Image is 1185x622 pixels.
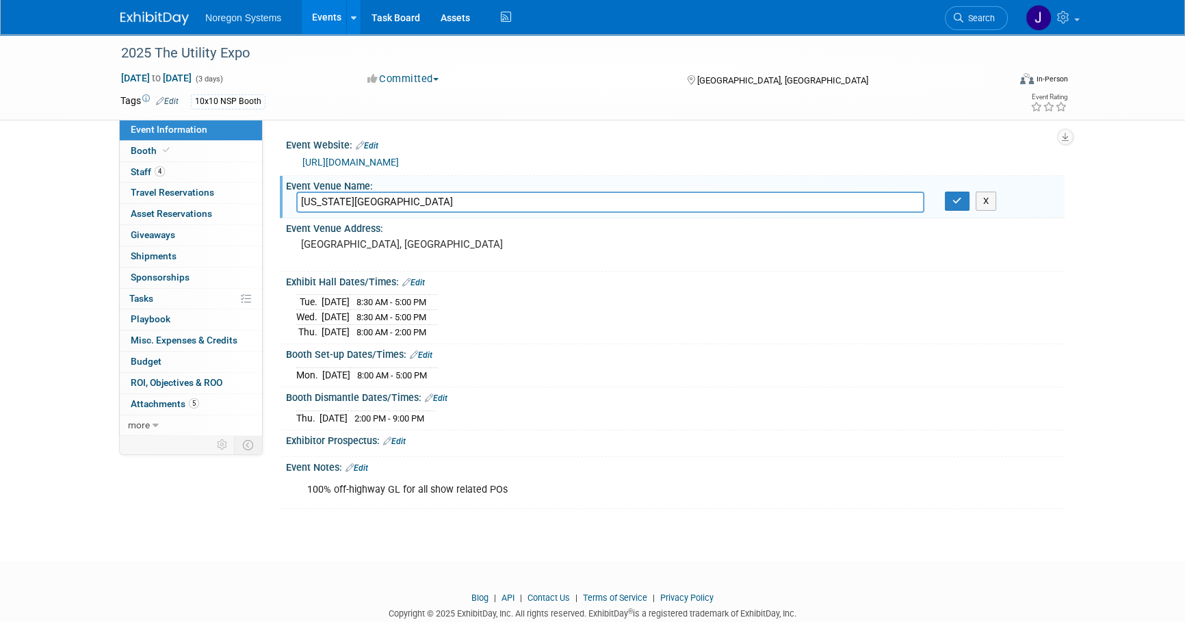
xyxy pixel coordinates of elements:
span: Travel Reservations [131,187,214,198]
span: Staff [131,166,165,177]
td: [DATE] [322,324,350,339]
span: to [150,73,163,83]
span: (3 days) [194,75,223,83]
div: 2025 The Utility Expo [116,41,987,66]
a: [URL][DOMAIN_NAME] [302,157,399,168]
img: ExhibitDay [120,12,189,25]
a: Misc. Expenses & Credits [120,331,262,351]
span: 4 [155,166,165,177]
span: 8:00 AM - 5:00 PM [357,370,427,380]
span: | [572,593,581,603]
span: Booth [131,145,172,156]
div: Event Rating [1030,94,1067,101]
td: Thu. [296,411,320,425]
td: Mon. [296,367,322,382]
span: Budget [131,356,161,367]
span: 8:30 AM - 5:00 PM [356,297,426,307]
td: [DATE] [322,367,350,382]
span: | [649,593,658,603]
span: [DATE] [DATE] [120,72,192,84]
span: 2:00 PM - 9:00 PM [354,413,424,424]
a: Playbook [120,309,262,330]
td: Tags [120,94,179,109]
a: Edit [410,350,432,360]
span: Tasks [129,293,153,304]
span: | [517,593,525,603]
a: Edit [425,393,447,403]
pre: [GEOGRAPHIC_DATA], [GEOGRAPHIC_DATA] [301,238,595,250]
div: Event Notes: [286,457,1065,475]
a: Edit [156,96,179,106]
div: Event Format [927,71,1068,92]
i: Booth reservation complete [163,146,170,154]
span: Giveaways [131,229,175,240]
a: Shipments [120,246,262,267]
div: Event Venue Address: [286,218,1065,235]
a: API [502,593,515,603]
td: Wed. [296,310,322,325]
span: Asset Reservations [131,208,212,219]
td: [DATE] [320,411,348,425]
div: Booth Set-up Dates/Times: [286,344,1065,362]
a: Staff4 [120,162,262,183]
div: Booth Dismantle Dates/Times: [286,387,1065,405]
img: Johana Gil [1026,5,1052,31]
div: 100% off-highway GL for all show related POs [298,476,914,504]
div: Event Website: [286,135,1065,153]
span: 8:00 AM - 2:00 PM [356,327,426,337]
td: Tue. [296,295,322,310]
span: | [491,593,499,603]
a: Terms of Service [583,593,647,603]
div: 10x10 NSP Booth [191,94,265,109]
div: Exhibitor Prospectus: [286,430,1065,448]
span: 5 [189,398,199,409]
a: Edit [356,141,378,151]
span: Misc. Expenses & Credits [131,335,237,346]
a: Tasks [120,289,262,309]
a: Edit [383,437,406,446]
a: Budget [120,352,262,372]
td: Personalize Event Tab Strip [211,436,235,454]
button: Committed [363,72,444,86]
a: Booth [120,141,262,161]
a: Sponsorships [120,268,262,288]
a: more [120,415,262,436]
div: In-Person [1036,74,1068,84]
span: Sponsorships [131,272,190,283]
span: Shipments [131,250,177,261]
div: Event Venue Name: [286,176,1065,193]
a: Edit [346,463,368,473]
div: Exhibit Hall Dates/Times: [286,272,1065,289]
span: [GEOGRAPHIC_DATA], [GEOGRAPHIC_DATA] [696,75,868,86]
a: Event Information [120,120,262,140]
a: ROI, Objectives & ROO [120,373,262,393]
span: 8:30 AM - 5:00 PM [356,312,426,322]
span: Noregon Systems [205,12,281,23]
a: Edit [402,278,425,287]
a: Giveaways [120,225,262,246]
a: Blog [471,593,489,603]
span: Search [963,13,995,23]
a: Privacy Policy [660,593,714,603]
a: Search [945,6,1008,30]
td: [DATE] [322,295,350,310]
a: Asset Reservations [120,204,262,224]
td: [DATE] [322,310,350,325]
a: Travel Reservations [120,183,262,203]
a: Attachments5 [120,394,262,415]
sup: ® [628,608,633,615]
img: Format-Inperson.png [1020,73,1034,84]
a: Contact Us [528,593,570,603]
button: X [976,192,997,211]
td: Toggle Event Tabs [235,436,263,454]
span: Attachments [131,398,199,409]
span: Playbook [131,313,170,324]
span: more [128,419,150,430]
td: Thu. [296,324,322,339]
span: ROI, Objectives & ROO [131,377,222,388]
span: Event Information [131,124,207,135]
